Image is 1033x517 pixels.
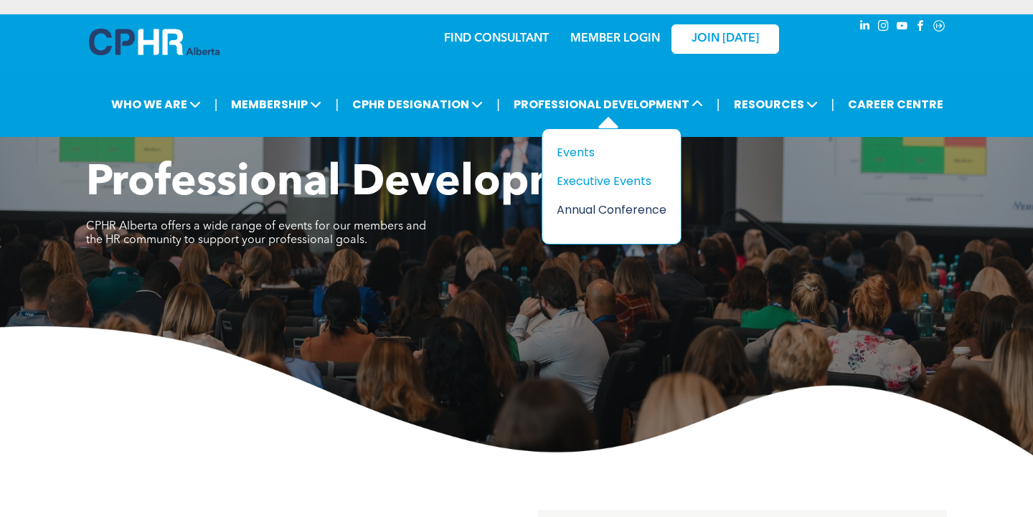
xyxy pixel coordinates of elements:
[86,221,426,246] span: CPHR Alberta offers a wide range of events for our members and the HR community to support your p...
[557,201,656,219] div: Annual Conference
[857,18,872,37] a: linkedin
[875,18,891,37] a: instagram
[557,201,666,219] a: Annual Conference
[227,91,326,118] span: MEMBERSHIP
[692,32,759,46] span: JOIN [DATE]
[844,91,948,118] a: CAREER CENTRE
[86,162,636,205] span: Professional Development
[444,33,549,44] a: FIND CONSULTANT
[214,90,218,119] li: |
[931,18,947,37] a: Social network
[335,90,339,119] li: |
[557,143,666,161] a: Events
[509,91,707,118] span: PROFESSIONAL DEVELOPMENT
[730,91,822,118] span: RESOURCES
[912,18,928,37] a: facebook
[348,91,487,118] span: CPHR DESIGNATION
[570,33,660,44] a: MEMBER LOGIN
[557,172,666,190] a: Executive Events
[89,29,220,55] img: A blue and white logo for cp alberta
[671,24,779,54] a: JOIN [DATE]
[557,172,656,190] div: Executive Events
[894,18,910,37] a: youtube
[831,90,835,119] li: |
[496,90,500,119] li: |
[107,91,205,118] span: WHO WE ARE
[557,143,656,161] div: Events
[717,90,720,119] li: |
